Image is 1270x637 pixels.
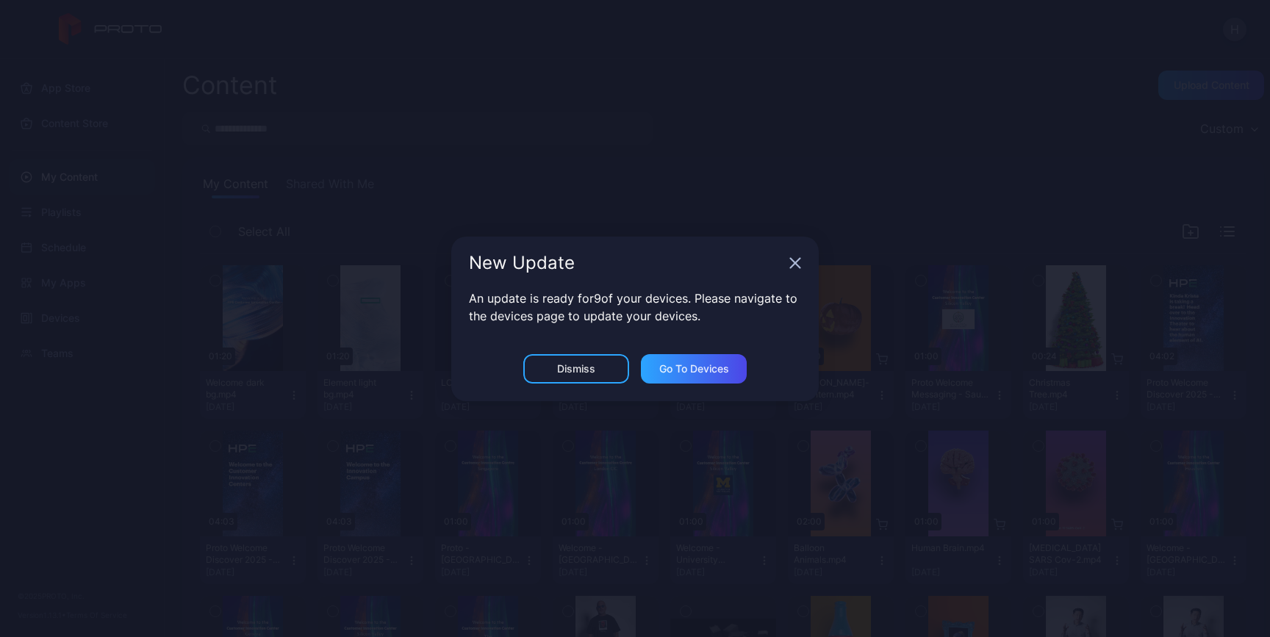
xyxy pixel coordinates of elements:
[469,289,801,325] p: An update is ready for 9 of your devices. Please navigate to the devices page to update your devi...
[659,363,729,375] div: Go to devices
[523,354,629,384] button: Dismiss
[469,254,783,272] div: New Update
[557,363,595,375] div: Dismiss
[641,354,747,384] button: Go to devices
